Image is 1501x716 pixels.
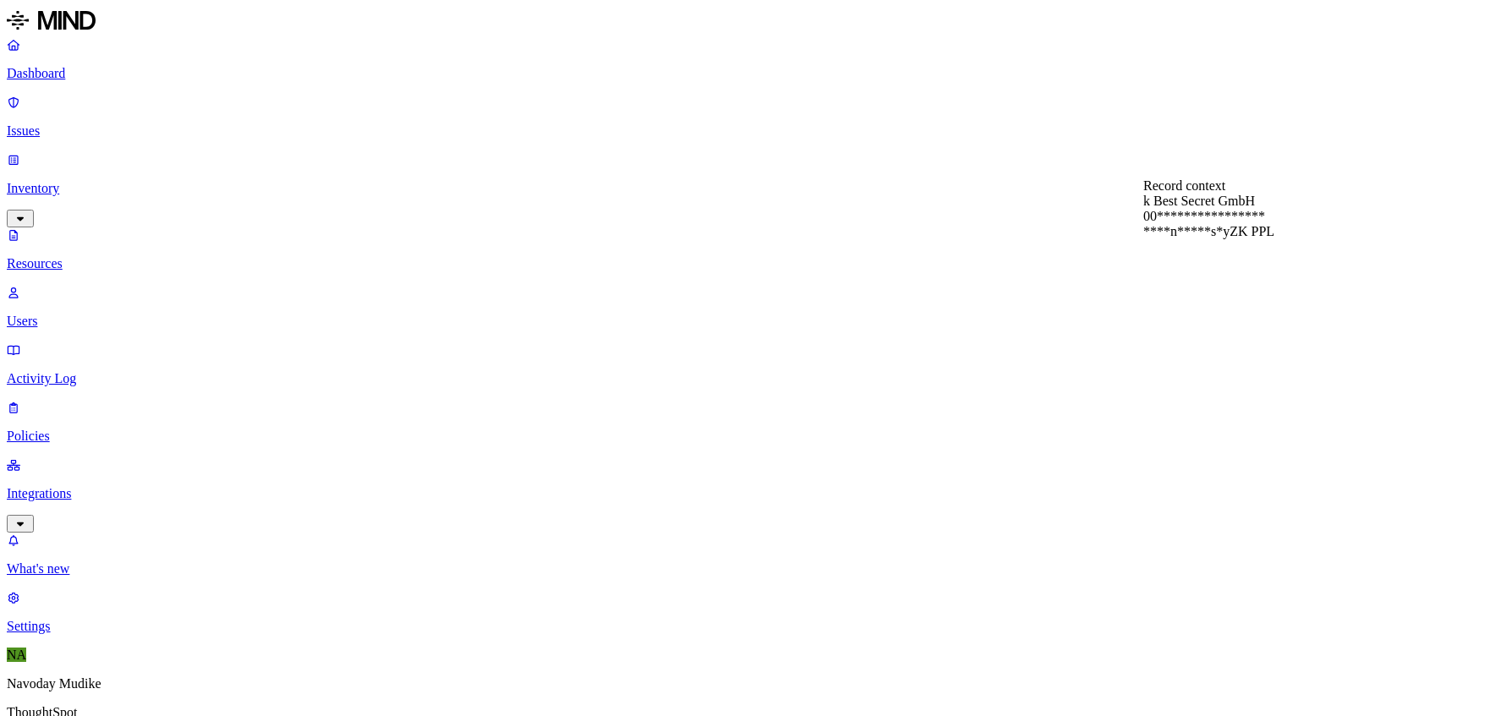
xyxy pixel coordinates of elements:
[7,7,96,34] img: MIND
[7,429,1494,444] p: Policies
[7,619,1494,634] p: Settings
[7,123,1494,139] p: Issues
[7,256,1494,271] p: Resources
[7,648,26,662] span: NA
[7,181,1494,196] p: Inventory
[1143,178,1274,194] div: Record context
[7,486,1494,501] p: Integrations
[7,561,1494,577] p: What's new
[7,314,1494,329] p: Users
[7,66,1494,81] p: Dashboard
[7,371,1494,386] p: Activity Log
